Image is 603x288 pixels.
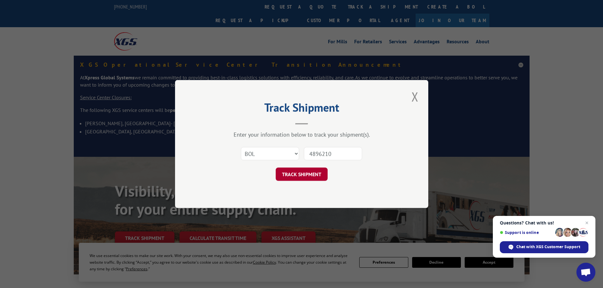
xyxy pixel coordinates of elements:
[500,230,553,235] span: Support is online
[304,147,362,160] input: Number(s)
[410,88,420,105] button: Close modal
[500,241,588,253] span: Chat with XGS Customer Support
[276,168,328,181] button: TRACK SHIPMENT
[576,263,595,282] a: Open chat
[516,244,580,250] span: Chat with XGS Customer Support
[207,103,397,115] h2: Track Shipment
[207,131,397,138] div: Enter your information below to track your shipment(s).
[500,220,588,225] span: Questions? Chat with us!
